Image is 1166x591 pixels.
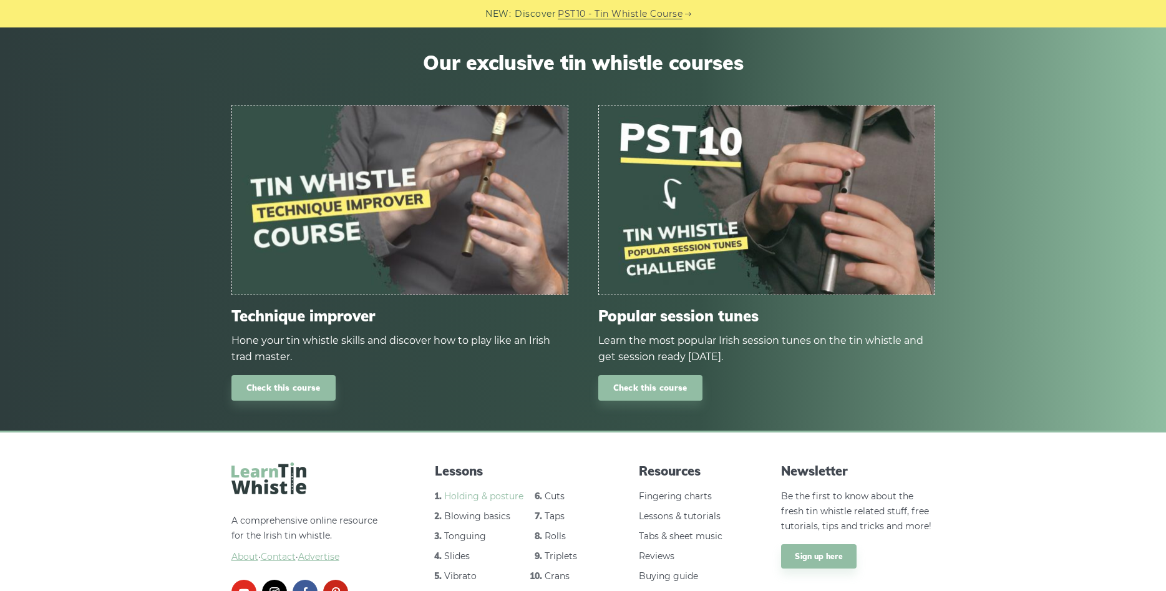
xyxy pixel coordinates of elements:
a: Triplets [545,550,577,562]
span: Lessons [435,462,588,480]
a: Rolls [545,530,566,542]
span: Resources [639,462,731,480]
a: About [231,551,258,562]
a: Holding & posture [444,491,523,502]
span: Discover [515,7,556,21]
span: Technique improver [231,307,568,325]
a: Slides [444,550,470,562]
a: Cuts [545,491,565,502]
a: Lessons & tutorials [639,510,721,522]
a: Check this course [231,375,336,401]
span: NEW: [485,7,511,21]
a: Tabs & sheet music [639,530,722,542]
a: Buying guide [639,570,698,582]
a: Crans [545,570,570,582]
p: A comprehensive online resource for the Irish tin whistle. [231,514,385,564]
a: PST10 - Tin Whistle Course [558,7,683,21]
span: Our exclusive tin whistle courses [231,51,935,74]
a: Blowing basics [444,510,510,522]
span: Advertise [298,551,339,562]
a: Sign up here [781,544,857,569]
a: Tonguing [444,530,486,542]
a: Reviews [639,550,674,562]
p: Be the first to know about the fresh tin whistle related stuff, free tutorials, tips and tricks a... [781,489,935,534]
div: Hone your tin whistle skills and discover how to play like an Irish trad master. [231,333,568,365]
img: LearnTinWhistle.com [231,462,306,494]
a: Vibrato [444,570,477,582]
a: Taps [545,510,565,522]
span: · [231,550,385,565]
a: Contact·Advertise [261,551,339,562]
img: tin-whistle-course [232,105,568,295]
span: Contact [261,551,296,562]
span: Popular session tunes [598,307,935,325]
a: Fingering charts [639,491,712,502]
span: Newsletter [781,462,935,480]
div: Learn the most popular Irish session tunes on the tin whistle and get session ready [DATE]. [598,333,935,365]
a: Check this course [598,375,702,401]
